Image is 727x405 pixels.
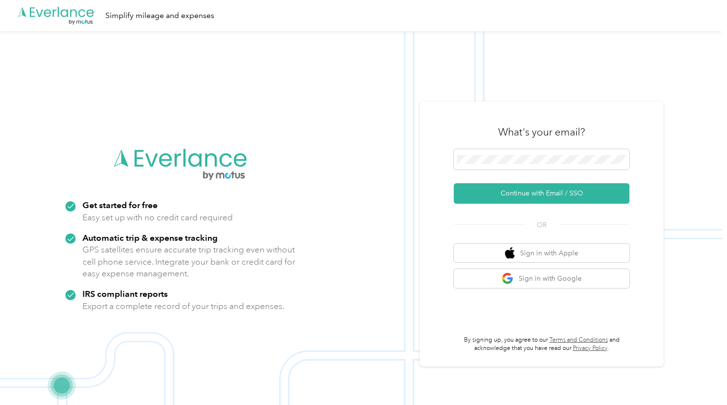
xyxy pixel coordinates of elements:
[82,232,218,243] strong: Automatic trip & expense tracking
[105,10,214,22] div: Simplify mileage and expenses
[505,247,515,259] img: apple logo
[454,269,629,288] button: google logoSign in with Google
[454,336,629,353] p: By signing up, you agree to our and acknowledge that you have read our .
[525,220,559,230] span: OR
[82,212,233,224] p: Easy set up with no credit card required
[82,300,284,312] p: Export a complete record of your trips and expenses.
[82,289,168,299] strong: IRS compliant reports
[82,200,158,210] strong: Get started for free
[549,336,608,344] a: Terms and Conditions
[454,244,629,263] button: apple logoSign in with Apple
[498,125,585,139] h3: What's your email?
[454,183,629,204] button: Continue with Email / SSO
[573,345,607,352] a: Privacy Policy
[82,244,296,280] p: GPS satellites ensure accurate trip tracking even without cell phone service. Integrate your bank...
[502,272,514,285] img: google logo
